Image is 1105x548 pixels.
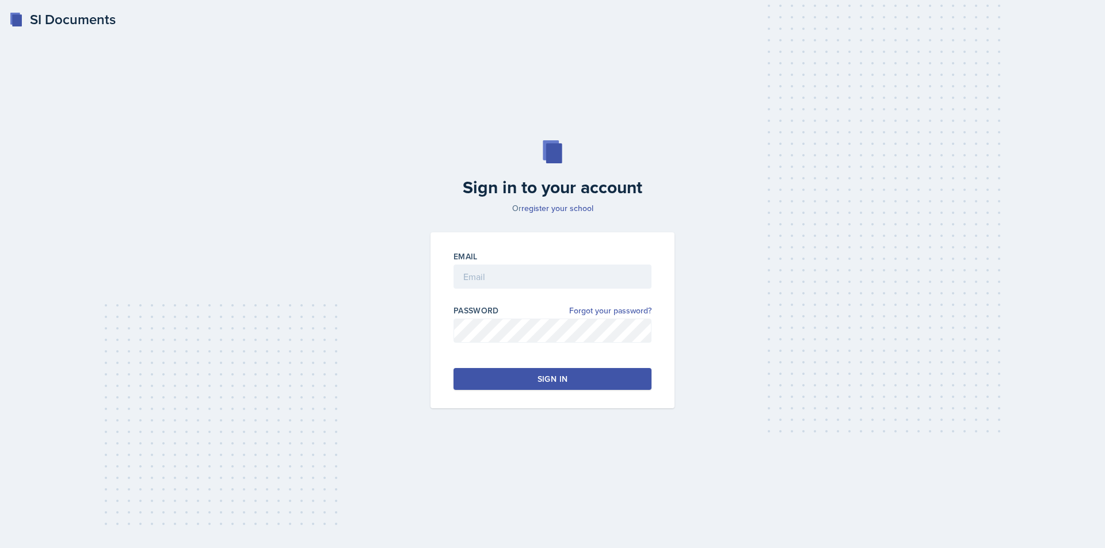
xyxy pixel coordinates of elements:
[424,177,681,198] h2: Sign in to your account
[424,202,681,214] p: Or
[9,9,116,30] a: SI Documents
[521,202,593,214] a: register your school
[454,265,651,289] input: Email
[538,373,567,385] div: Sign in
[454,368,651,390] button: Sign in
[569,305,651,317] a: Forgot your password?
[454,251,478,262] label: Email
[454,305,499,316] label: Password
